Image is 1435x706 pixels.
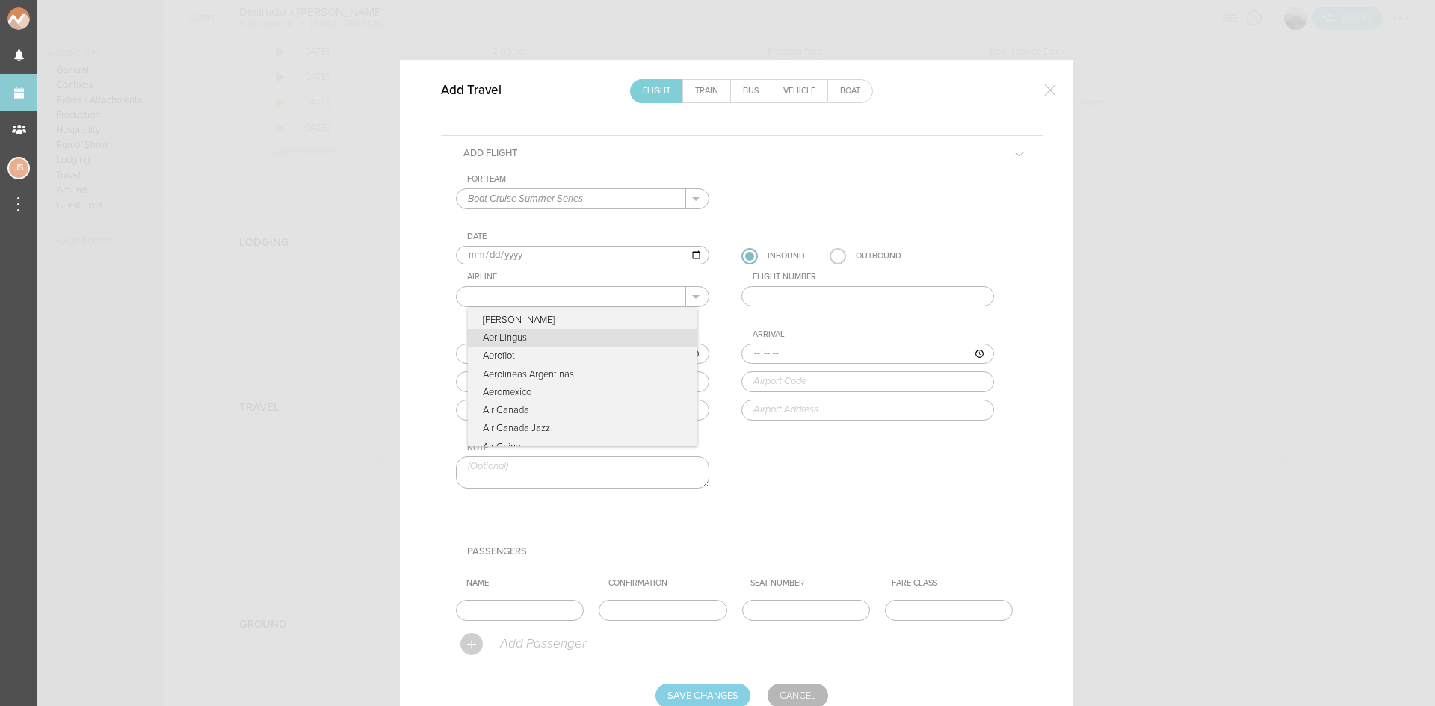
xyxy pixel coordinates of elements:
div: Note [467,443,709,453]
button: . [686,189,709,208]
a: Boat [828,80,872,102]
button: . [686,287,709,306]
div: Arrival [753,329,995,340]
a: Vehicle [771,80,827,102]
div: Jessica Smith [7,157,30,179]
a: Flight [631,80,682,102]
div: Date [467,232,709,242]
div: Flight Number [753,272,995,282]
p: Aeroflot [468,347,697,365]
a: Add Passenger [460,639,586,648]
p: Aer Lingus [468,329,697,347]
input: Airport Address [741,400,995,421]
input: Select a Team (Required) [457,189,686,208]
div: Inbound [768,248,805,264]
div: For Team [467,174,709,185]
p: Air China [468,438,697,456]
img: NOMAD [7,7,92,30]
p: Air Canada Jazz [468,419,697,437]
h4: Passengers [467,530,1028,572]
th: Fare Class [886,572,1028,595]
p: Add Passenger [499,637,586,651]
p: Air Canada [468,401,697,419]
div: Airline [467,272,709,282]
th: Seat Number [744,572,886,595]
input: ––:–– –– [741,344,995,365]
input: ––:–– –– [456,344,709,365]
th: Name [460,572,602,595]
p: Aerolineas Argentinas [468,365,697,383]
a: Bus [731,80,771,102]
input: Airport Code [741,371,995,392]
p: [PERSON_NAME] [468,308,697,329]
input: Airport Address [456,400,709,421]
a: Train [683,80,730,102]
p: Aeromexico [468,383,697,401]
th: Confirmation [602,572,744,595]
input: Airport Code [456,371,709,392]
h5: Add Flight [452,136,528,170]
div: Outbound [856,248,901,264]
div: Departure [467,329,709,340]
